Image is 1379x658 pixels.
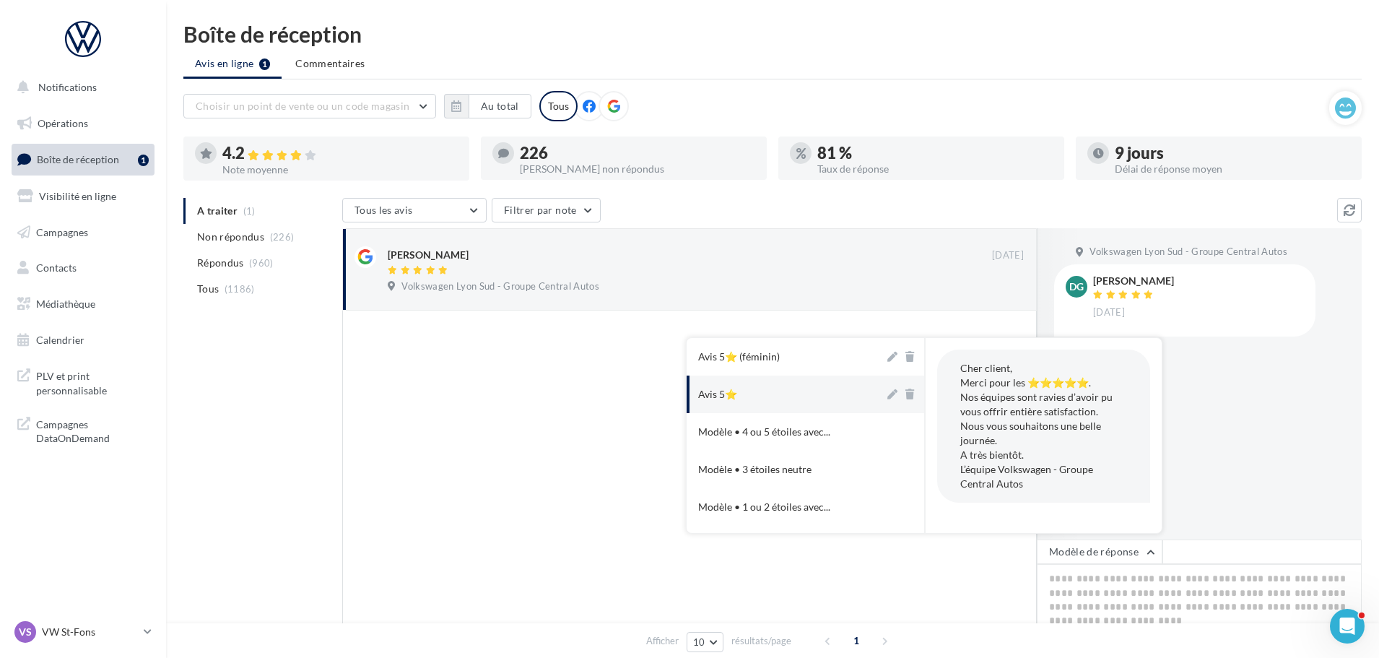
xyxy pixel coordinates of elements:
[687,376,884,413] button: Avis 5⭐
[222,145,458,162] div: 4.2
[249,257,274,269] span: (960)
[270,231,295,243] span: (226)
[9,253,157,283] a: Contacts
[693,636,705,648] span: 10
[12,618,155,646] a: VS VW St-Fons
[845,629,868,652] span: 1
[1330,609,1365,644] iframe: Intercom live chat
[295,56,365,71] span: Commentaires
[342,198,487,222] button: Tous les avis
[9,325,157,355] a: Calendrier
[354,204,413,216] span: Tous les avis
[698,387,737,402] div: Avis 5⭐
[225,283,255,295] span: (1186)
[687,413,884,451] button: Modèle • 4 ou 5 étoiles avec...
[698,462,812,477] div: Modèle • 3 étoiles neutre
[9,72,152,103] button: Notifications
[222,165,458,175] div: Note moyenne
[687,632,723,652] button: 10
[36,261,77,274] span: Contacts
[1093,306,1125,319] span: [DATE]
[698,500,830,514] span: Modèle • 1 ou 2 étoiles avec...
[1093,276,1174,286] div: [PERSON_NAME]
[401,280,599,293] span: Volkswagen Lyon Sud - Groupe Central Autos
[9,144,157,175] a: Boîte de réception1
[197,256,244,270] span: Répondus
[37,153,119,165] span: Boîte de réception
[731,634,791,648] span: résultats/page
[138,155,149,166] div: 1
[196,100,409,112] span: Choisir un point de vente ou un code magasin
[817,164,1053,174] div: Taux de réponse
[9,409,157,451] a: Campagnes DataOnDemand
[36,366,149,397] span: PLV et print personnalisable
[698,425,830,439] span: Modèle • 4 ou 5 étoiles avec...
[38,117,88,129] span: Opérations
[36,415,149,446] span: Campagnes DataOnDemand
[197,230,264,244] span: Non répondus
[444,94,531,118] button: Au total
[197,282,219,296] span: Tous
[687,338,884,376] button: Avis 5⭐ (féminin)
[1089,246,1287,259] span: Volkswagen Lyon Sud - Groupe Central Autos
[9,360,157,403] a: PLV et print personnalisable
[36,298,95,310] span: Médiathèque
[520,164,755,174] div: [PERSON_NAME] non répondus
[817,145,1053,161] div: 81 %
[1115,164,1350,174] div: Délai de réponse moyen
[469,94,531,118] button: Au total
[687,488,884,526] button: Modèle • 1 ou 2 étoiles avec...
[9,217,157,248] a: Campagnes
[492,198,601,222] button: Filtrer par note
[646,634,679,648] span: Afficher
[36,334,84,346] span: Calendrier
[19,625,32,639] span: VS
[38,81,97,93] span: Notifications
[698,350,780,364] div: Avis 5⭐ (féminin)
[960,362,1113,490] span: Cher client, Merci pour les ⭐⭐⭐⭐⭐. Nos équipes sont ravies d’avoir pu vous offrir entière satisfa...
[9,289,157,319] a: Médiathèque
[1037,540,1162,564] button: Modèle de réponse
[42,625,138,639] p: VW St-Fons
[539,91,578,121] div: Tous
[39,190,116,202] span: Visibilité en ligne
[9,108,157,139] a: Opérations
[183,94,436,118] button: Choisir un point de vente ou un code magasin
[520,145,755,161] div: 226
[36,225,88,238] span: Campagnes
[388,248,469,262] div: [PERSON_NAME]
[992,249,1024,262] span: [DATE]
[1115,145,1350,161] div: 9 jours
[183,23,1362,45] div: Boîte de réception
[1069,280,1084,294] span: dg
[9,181,157,212] a: Visibilité en ligne
[687,451,884,488] button: Modèle • 3 étoiles neutre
